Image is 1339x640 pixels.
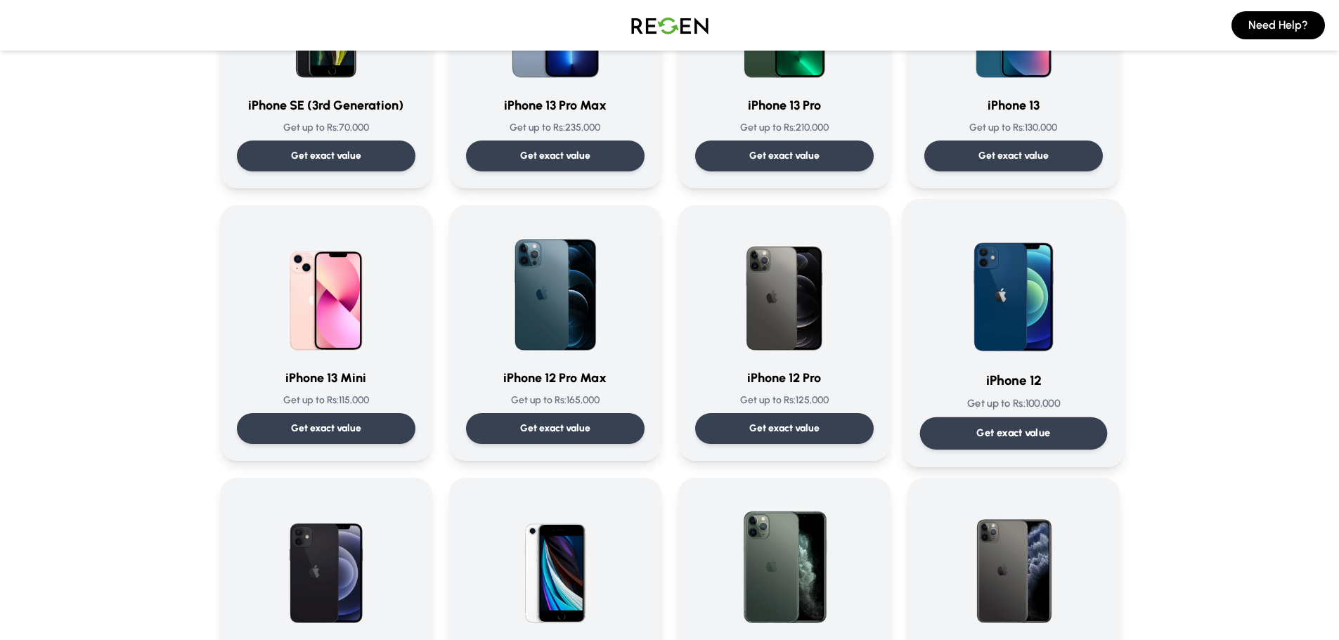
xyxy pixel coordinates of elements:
img: iPhone 12 Mini [259,495,394,629]
p: Get exact value [291,149,361,163]
p: Get exact value [978,149,1049,163]
p: Get exact value [520,149,590,163]
h3: iPhone 13 Mini [237,368,415,388]
p: Get up to Rs: 115,000 [237,393,415,407]
p: Get up to Rs: 210,000 [695,121,874,135]
p: Get up to Rs: 165,000 [466,393,645,407]
img: Logo [621,6,719,45]
p: Get exact value [749,149,820,163]
h3: iPhone 13 Pro [695,96,874,115]
p: Get up to Rs: 100,000 [919,396,1107,411]
img: iPhone 12 Pro [717,222,852,357]
h3: iPhone 13 Pro Max [466,96,645,115]
img: iPhone 11 Pro [946,495,1081,629]
h3: iPhone 12 [919,370,1107,391]
p: Get up to Rs: 125,000 [695,393,874,407]
h3: iPhone 12 Pro Max [466,368,645,388]
img: iPhone 11 Pro Max [717,495,852,629]
p: Get exact value [291,422,361,436]
img: iPhone SE (2nd Generation) [488,495,623,629]
button: Need Help? [1231,11,1325,39]
p: Get exact value [976,426,1050,440]
p: Get up to Rs: 130,000 [924,121,1103,135]
p: Get exact value [749,422,820,436]
img: iPhone 12 Pro Max [488,222,623,357]
h3: iPhone 13 [924,96,1103,115]
p: Get up to Rs: 70,000 [237,121,415,135]
h3: iPhone 12 Pro [695,368,874,388]
img: iPhone 13 Mini [259,222,394,357]
p: Get exact value [520,422,590,436]
p: Get up to Rs: 235,000 [466,121,645,135]
img: iPhone 12 [943,216,1085,358]
h3: iPhone SE (3rd Generation) [237,96,415,115]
